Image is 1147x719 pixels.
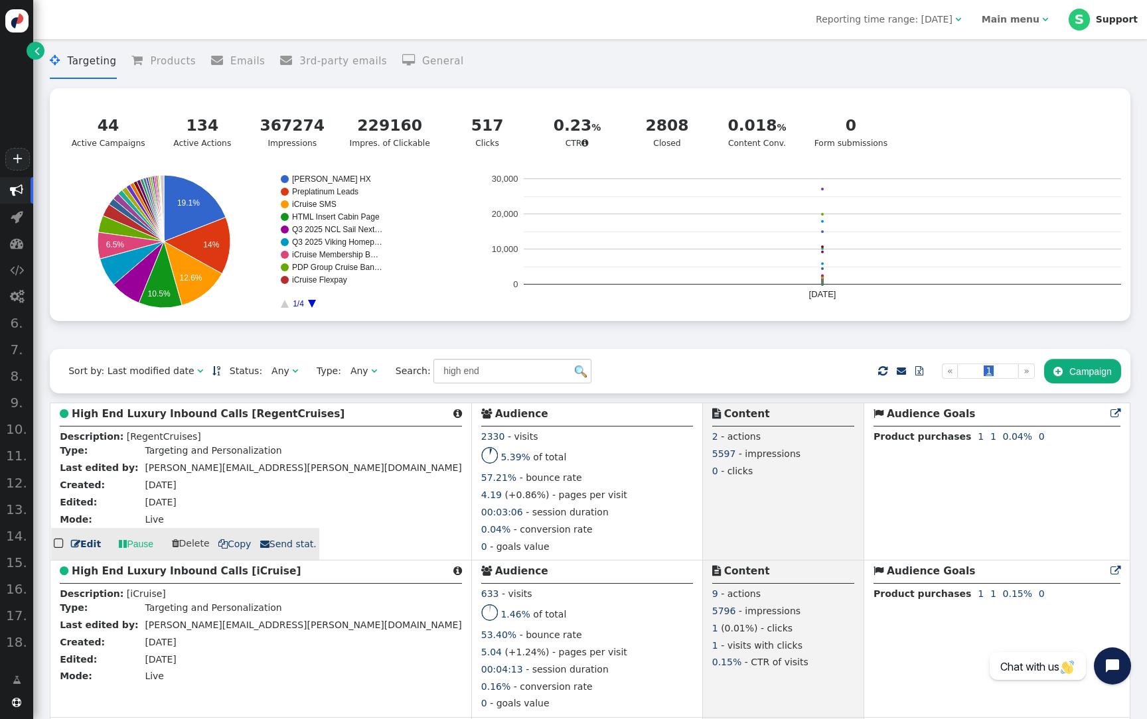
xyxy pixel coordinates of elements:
[60,566,68,576] span: 
[204,240,220,249] text: 14%
[481,541,487,552] span: 0
[110,532,163,556] a: Pause
[481,698,487,708] span: 0
[1096,14,1138,25] div: Support
[59,175,484,308] div: A chart.
[712,466,718,476] span: 0
[292,237,382,247] text: Q3 2025 Viking Homep…
[745,657,808,667] span: - CTR of visits
[131,44,196,79] li: Products
[172,538,212,549] a: Delete
[60,514,92,525] b: Mode:
[453,566,462,576] span: 
[712,606,736,616] span: 5796
[12,698,21,707] span: 
[350,114,430,150] div: Impres. of Clickable
[350,114,430,137] div: 229160
[292,200,337,209] text: iCruise SMS
[1110,409,1120,419] span: 
[520,629,582,640] span: - bounce rate
[145,480,176,490] span: [DATE]
[71,539,80,549] span: 
[10,290,24,303] span: 
[724,114,790,150] div: Content Conv.
[514,524,593,535] span: - conversion rate
[72,408,344,420] b: High End Luxury Inbound Calls [RegentCruises]
[1039,588,1045,599] span: 0
[455,114,520,150] div: Clicks
[145,445,281,456] span: Targeting and Personalization
[724,114,790,137] div: 0.018
[716,106,798,158] a: 0.018Content Conv.
[402,44,464,79] li: General
[10,237,23,250] span: 
[544,114,610,137] div: 0.23
[145,620,461,630] span: [PERSON_NAME][EMAIL_ADDRESS][PERSON_NAME][DOMAIN_NAME]
[1110,408,1120,420] a: 
[127,588,166,599] span: [iCruise]
[492,209,518,219] text: 20,000
[712,623,718,633] span: 1
[60,497,97,507] b: Edited:
[260,539,317,549] span: Send stat.
[500,608,530,619] span: 1.46%
[1039,431,1045,442] span: 0
[544,114,610,150] div: CTR
[292,225,382,234] text: Q3 2025 NCL Sail Next…
[484,175,1121,308] svg: A chart.
[739,448,801,459] span: - impressions
[72,114,145,137] div: 44
[177,198,200,208] text: 19.1%
[60,480,105,490] b: Created:
[145,671,164,681] span: Live
[490,698,549,708] span: - goals value
[5,9,29,33] img: logo-icon.svg
[721,588,761,599] span: - actions
[145,637,176,647] span: [DATE]
[145,514,164,525] span: Live
[1110,566,1120,576] span: 
[1018,363,1035,379] a: »
[724,565,770,577] b: Content
[212,366,220,375] span: Sorted in descending order
[978,431,984,442] span: 1
[712,431,718,442] span: 2
[806,106,895,158] a: 0Form submissions
[60,445,88,456] b: Type:
[481,409,492,419] span: 
[10,184,23,197] span: 
[280,44,387,79] li: 3rd-party emails
[1069,9,1090,30] div: S
[581,139,589,147] span: 
[874,588,971,599] b: Product purchases
[990,431,996,442] span: 1
[533,452,566,462] span: of total
[481,490,502,500] span: 4.19
[481,664,523,675] span: 00:04:13
[984,365,994,376] span: 1
[341,106,438,158] a: 229160Impres. of Clickable
[712,409,721,419] span: 
[292,250,378,259] text: iCruise Membership B…
[371,366,377,375] span: 
[280,54,299,66] span: 
[1044,359,1121,383] button: Campaign
[942,363,958,379] a: «
[60,431,123,442] b: Description:
[481,524,510,535] span: 0.04%
[495,565,548,577] b: Audience
[481,629,516,640] span: 53.40%
[508,431,538,442] span: - visits
[712,566,721,576] span: 
[724,408,770,420] b: Content
[814,114,887,137] div: 0
[172,538,210,549] span: Delete
[721,640,803,651] span: - visits with clicks
[490,541,549,552] span: - goals value
[761,623,793,633] span: - clicks
[60,620,138,630] b: Last edited by:
[170,114,236,137] div: 134
[1053,366,1063,377] span: 
[712,657,741,667] span: 0.15%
